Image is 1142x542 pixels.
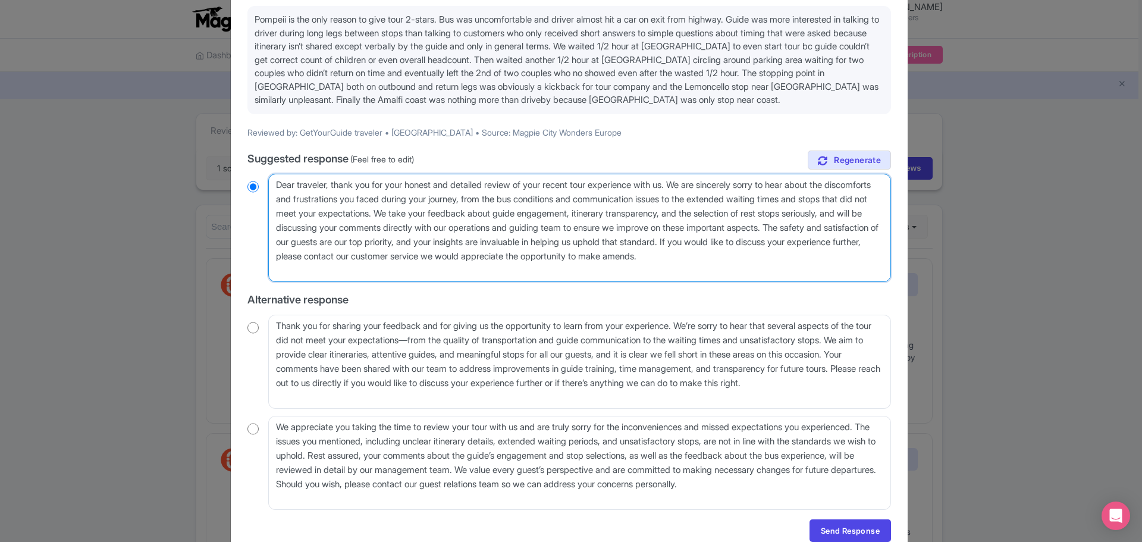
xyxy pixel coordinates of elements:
[268,416,891,510] textarea: We appreciate you taking the time to review your tour with us and are truly sorry for the inconve...
[350,154,414,164] span: (Feel free to edit)
[255,14,879,105] span: Pompeii is the only reason to give tour 2-stars. Bus was uncomfortable and driver almost hit a ca...
[1102,502,1130,530] div: Open Intercom Messenger
[247,126,891,139] p: Reviewed by: GetYourGuide traveler • [GEOGRAPHIC_DATA] • Source: Magpie City Wonders Europe
[247,152,349,165] span: Suggested response
[834,155,881,166] span: Regenerate
[810,519,891,542] a: Send Response
[268,174,891,282] textarea: Dear traveler, thank you for your honest and detailed review of your recent tour experience with ...
[808,151,891,170] a: Regenerate
[268,315,891,409] textarea: Thank you for sharing your feedback and for giving us the opportunity to learn from your experien...
[247,293,349,306] span: Alternative response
